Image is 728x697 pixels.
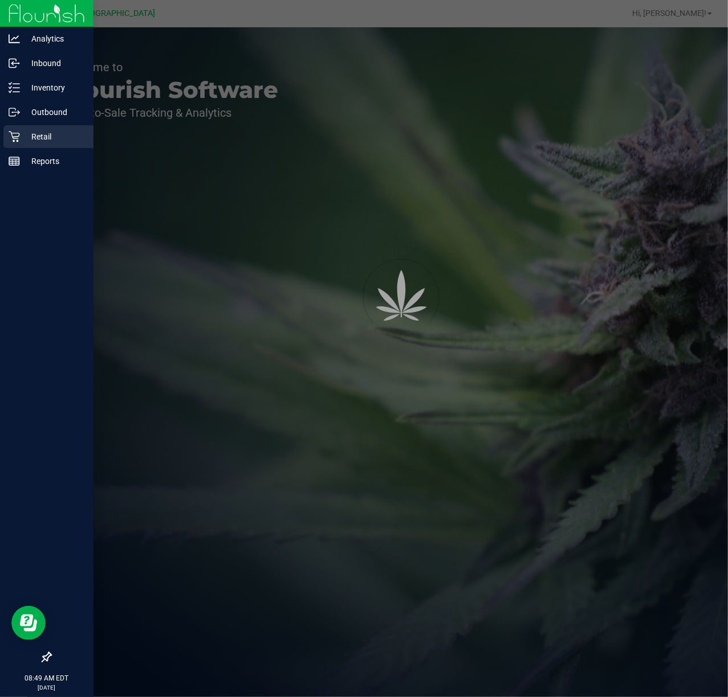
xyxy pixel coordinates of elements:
[20,130,88,143] p: Retail
[20,154,88,168] p: Reports
[5,673,88,683] p: 08:49 AM EDT
[9,33,20,44] inline-svg: Analytics
[20,81,88,95] p: Inventory
[20,56,88,70] p: Inbound
[11,606,46,640] iframe: Resource center
[9,155,20,167] inline-svg: Reports
[20,32,88,46] p: Analytics
[20,105,88,119] p: Outbound
[9,82,20,93] inline-svg: Inventory
[9,106,20,118] inline-svg: Outbound
[5,683,88,692] p: [DATE]
[9,58,20,69] inline-svg: Inbound
[9,131,20,142] inline-svg: Retail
